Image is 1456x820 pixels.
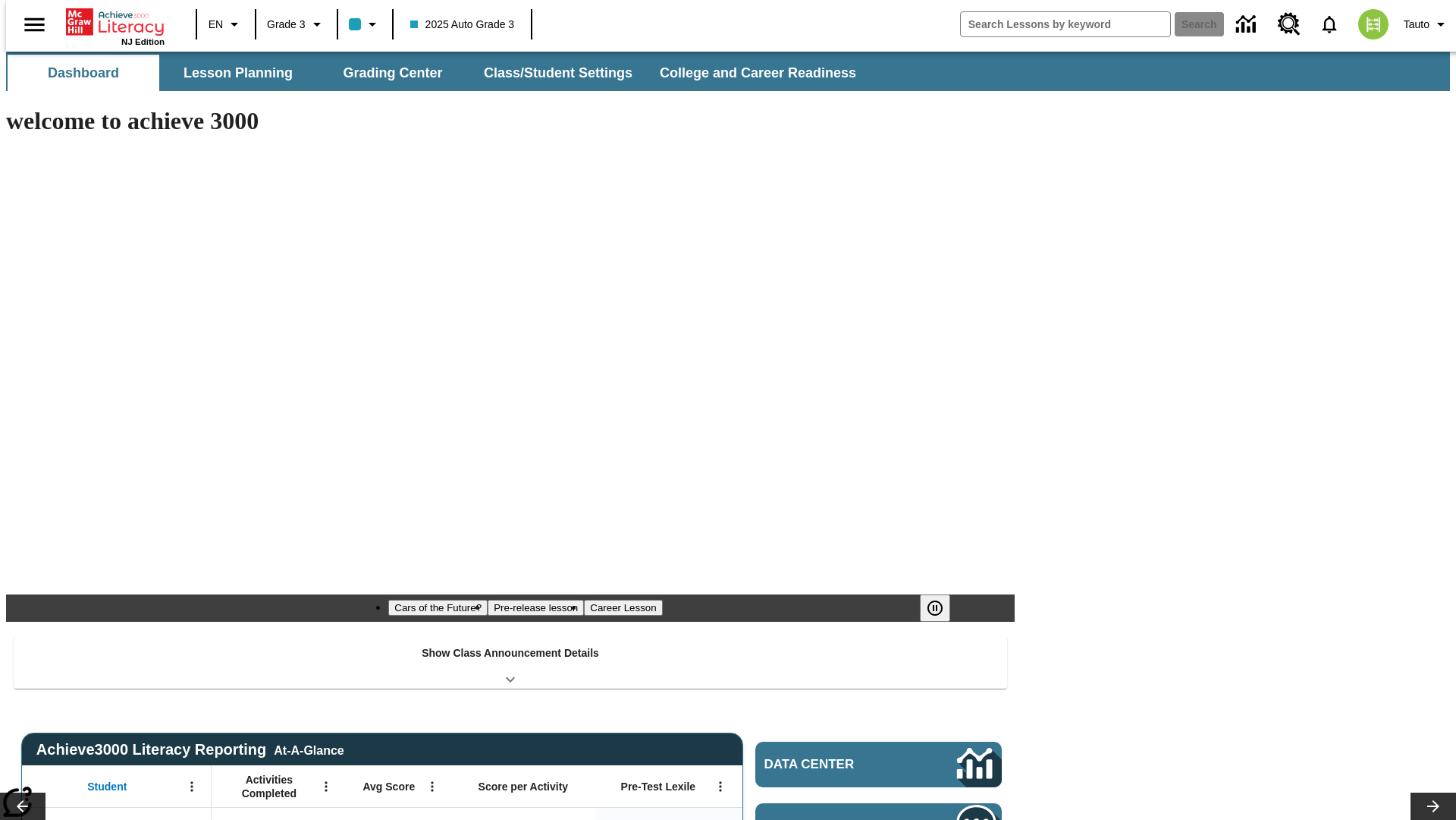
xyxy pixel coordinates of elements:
[66,7,165,37] a: Home
[1398,11,1456,38] button: Profile/Settings
[14,636,1007,689] div: Show Class Announcement Details
[421,775,444,798] button: Open Menu
[422,645,599,661] p: Show Class Announcement Details
[920,594,965,622] div: Pause
[8,55,159,91] button: Dashboard
[267,17,306,33] span: Grade 3
[219,773,319,800] span: Activities Completed
[343,11,388,38] button: Class color is light blue. Change class color
[1310,5,1349,44] a: Notifications
[180,775,203,798] button: Open Menu
[317,55,469,91] button: Grading Center
[621,780,696,793] span: Pre-Test Lexile
[87,780,127,793] span: Student
[388,600,488,616] button: Slide 1 Cars of the Future?
[479,780,569,793] span: Score per Activity
[1358,9,1389,39] img: avatar image
[274,741,344,758] div: At-A-Glance
[66,5,165,46] div: Home
[1269,4,1310,45] a: Resource Center, Will open in new tab
[920,594,950,622] button: Pause
[1227,4,1269,46] a: Data Center
[709,775,732,798] button: Open Menu
[1404,17,1429,33] span: Tauto
[36,741,344,758] span: Achieve3000 Literacy Reporting
[1349,5,1398,44] button: Select a new avatar
[209,17,223,33] span: EN
[261,11,332,38] button: Grade: Grade 3, Select a grade
[12,2,57,47] button: Open side menu
[961,12,1170,36] input: search field
[315,775,337,798] button: Open Menu
[6,107,1015,135] h1: welcome to achieve 3000
[162,55,314,91] button: Lesson Planning
[1410,793,1456,820] button: Lesson carousel, Next
[584,600,662,616] button: Slide 3 Career Lesson
[121,37,165,46] span: NJ Edition
[488,600,584,616] button: Slide 2 Pre-release lesson
[764,757,906,772] span: Data Center
[410,17,515,33] span: 2025 Auto Grade 3
[202,11,250,38] button: Language: EN, Select a language
[362,780,415,793] span: Avg Score
[755,742,1002,787] a: Data Center
[648,55,868,91] button: College and Career Readiness
[472,55,645,91] button: Class/Student Settings
[6,52,1450,91] div: SubNavbar
[6,55,870,91] div: SubNavbar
